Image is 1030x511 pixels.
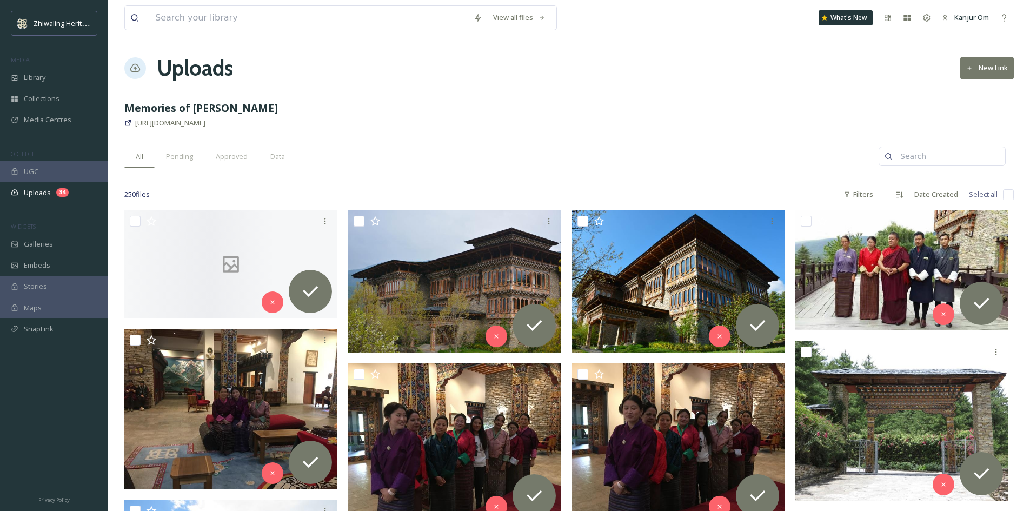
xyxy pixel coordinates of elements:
[24,188,51,198] span: Uploads
[895,145,1000,167] input: Search
[795,210,1008,330] img: ext_1756123928.374993_gm@zhiwaling.com-IMG-20210510-WA0000.jpg
[11,222,36,230] span: WIDGETS
[24,94,59,104] span: Collections
[24,324,54,334] span: SnapLink
[216,151,248,162] span: Approved
[348,210,561,353] img: ext_1756123930.183182_gm@zhiwaling.com-yt.jpg
[819,10,873,25] a: What's New
[909,184,963,205] div: Date Created
[24,281,47,291] span: Stories
[38,496,70,503] span: Privacy Policy
[124,101,278,115] strong: Memories of [PERSON_NAME]
[38,493,70,506] a: Privacy Policy
[17,18,28,29] img: Screenshot%202025-04-29%20at%2011.05.50.png
[24,167,38,177] span: UGC
[11,56,30,64] span: MEDIA
[795,341,1008,501] img: ext_1756123927.097046_gm@zhiwaling.com-IMG_0427.JPG
[166,151,193,162] span: Pending
[24,260,50,270] span: Embeds
[136,151,143,162] span: All
[969,189,998,200] span: Select all
[24,115,71,125] span: Media Centres
[135,116,205,129] a: [URL][DOMAIN_NAME]
[954,12,989,22] span: Kanjur Om
[838,184,879,205] div: Filters
[34,18,94,28] span: Zhiwaling Heritage
[24,303,42,313] span: Maps
[936,7,994,28] a: Kanjur Om
[135,118,205,128] span: [URL][DOMAIN_NAME]
[124,189,150,200] span: 250 file s
[11,150,34,158] span: COLLECT
[960,57,1014,79] button: New Link
[488,7,551,28] a: View all files
[24,72,45,83] span: Library
[124,329,337,489] img: ext_1756123927.864746_gm@zhiwaling.com-IMG_0999.JPG
[270,151,285,162] span: Data
[572,210,785,353] img: ext_1756123928.945514_gm@zhiwaling.com-lp.jpg
[24,239,53,249] span: Galleries
[150,6,468,30] input: Search your library
[157,52,233,84] a: Uploads
[56,188,69,197] div: 34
